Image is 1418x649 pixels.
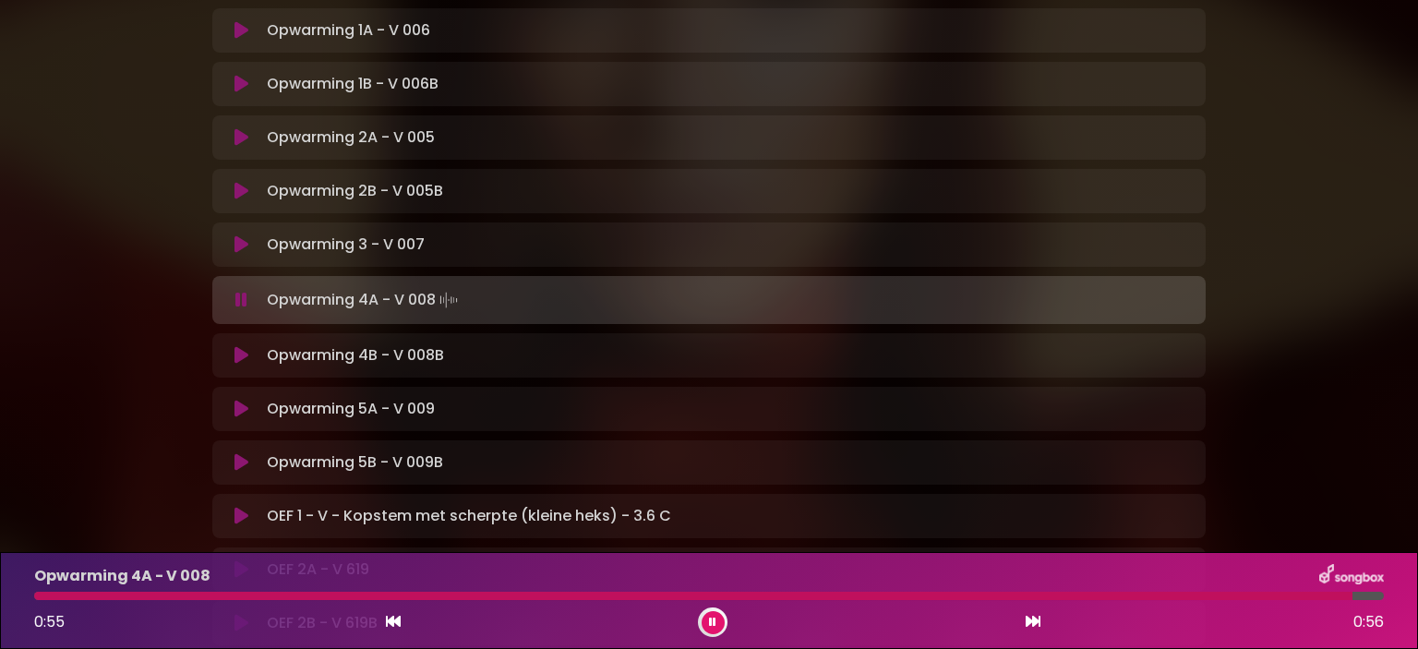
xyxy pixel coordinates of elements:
img: waveform4.gif [436,287,462,313]
p: Opwarming 2A - V 005 [267,126,435,149]
p: Opwarming 3 - V 007 [267,234,425,256]
span: 0:56 [1353,611,1384,633]
p: Opwarming 1B - V 006B [267,73,439,95]
img: songbox-logo-white.png [1319,564,1384,588]
p: Opwarming 5B - V 009B [267,451,443,474]
p: OEF 1 - V - Kopstem met scherpte (kleine heks) - 3.6 C [267,505,671,527]
p: Opwarming 4A - V 008 [267,287,462,313]
span: 0:55 [34,611,65,632]
p: Opwarming 1A - V 006 [267,19,430,42]
p: Opwarming 4B - V 008B [267,344,444,367]
p: Opwarming 4A - V 008 [34,565,210,587]
p: Opwarming 2B - V 005B [267,180,443,202]
p: Opwarming 5A - V 009 [267,398,435,420]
